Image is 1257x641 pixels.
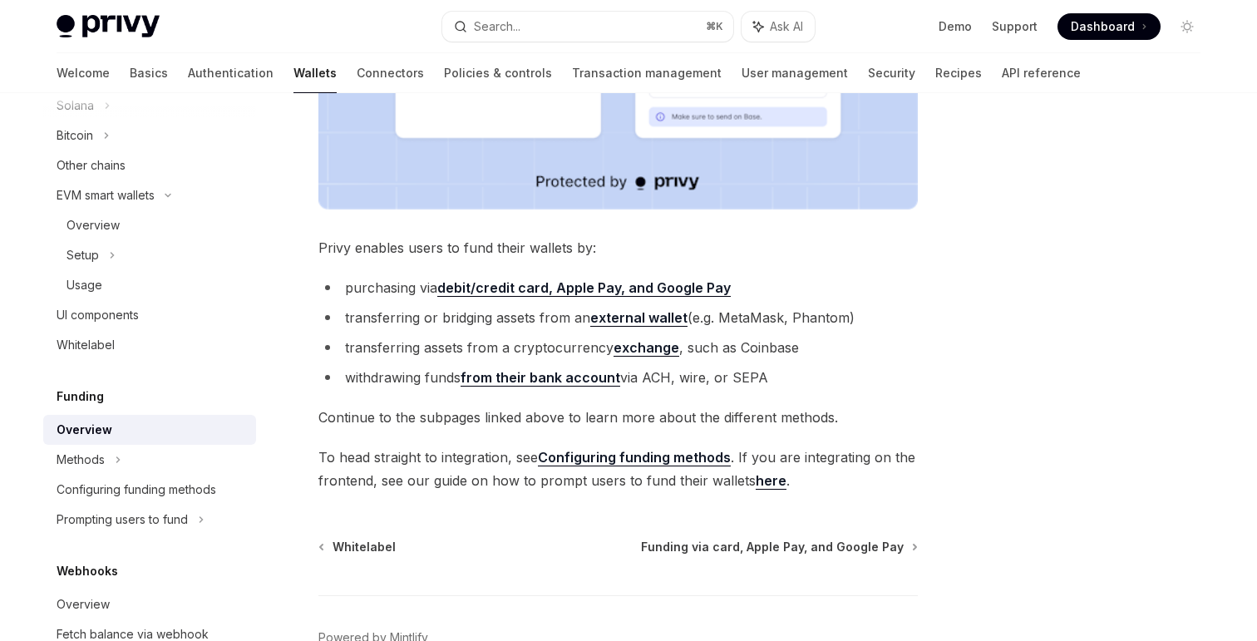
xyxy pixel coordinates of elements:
[57,53,110,93] a: Welcome
[992,18,1038,35] a: Support
[320,539,396,555] a: Whitelabel
[939,18,972,35] a: Demo
[43,475,256,505] a: Configuring funding methods
[474,17,520,37] div: Search...
[43,589,256,619] a: Overview
[43,150,256,180] a: Other chains
[614,339,679,356] strong: exchange
[43,300,256,330] a: UI components
[437,279,731,296] strong: debit/credit card, Apple Pay, and Google Pay
[437,279,731,297] a: debit/credit card, Apple Pay, and Google Pay
[318,276,918,299] li: purchasing via
[57,185,155,205] div: EVM smart wallets
[57,594,110,614] div: Overview
[43,210,256,240] a: Overview
[742,53,848,93] a: User management
[43,330,256,360] a: Whitelabel
[130,53,168,93] a: Basics
[770,18,803,35] span: Ask AI
[67,215,120,235] div: Overview
[43,415,256,445] a: Overview
[1174,13,1200,40] button: Toggle dark mode
[333,539,396,555] span: Whitelabel
[293,53,337,93] a: Wallets
[318,236,918,259] span: Privy enables users to fund their wallets by:
[1057,13,1161,40] a: Dashboard
[43,270,256,300] a: Usage
[67,275,102,295] div: Usage
[57,480,216,500] div: Configuring funding methods
[318,336,918,359] li: transferring assets from a cryptocurrency , such as Coinbase
[57,510,188,530] div: Prompting users to fund
[641,539,916,555] a: Funding via card, Apple Pay, and Google Pay
[1071,18,1135,35] span: Dashboard
[935,53,982,93] a: Recipes
[57,387,104,407] h5: Funding
[57,561,118,581] h5: Webhooks
[57,126,93,145] div: Bitcoin
[641,539,904,555] span: Funding via card, Apple Pay, and Google Pay
[614,339,679,357] a: exchange
[67,245,99,265] div: Setup
[318,366,918,389] li: withdrawing funds via ACH, wire, or SEPA
[706,20,723,33] span: ⌘ K
[318,306,918,329] li: transferring or bridging assets from an (e.g. MetaMask, Phantom)
[57,15,160,38] img: light logo
[444,53,552,93] a: Policies & controls
[57,450,105,470] div: Methods
[590,309,688,326] strong: external wallet
[756,472,786,490] a: here
[318,406,918,429] span: Continue to the subpages linked above to learn more about the different methods.
[57,305,139,325] div: UI components
[572,53,722,93] a: Transaction management
[442,12,733,42] button: Search...⌘K
[868,53,915,93] a: Security
[188,53,274,93] a: Authentication
[1002,53,1081,93] a: API reference
[590,309,688,327] a: external wallet
[742,12,815,42] button: Ask AI
[357,53,424,93] a: Connectors
[538,449,731,466] a: Configuring funding methods
[57,155,126,175] div: Other chains
[461,369,620,387] a: from their bank account
[57,335,115,355] div: Whitelabel
[318,446,918,492] span: To head straight to integration, see . If you are integrating on the frontend, see our guide on h...
[57,420,112,440] div: Overview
